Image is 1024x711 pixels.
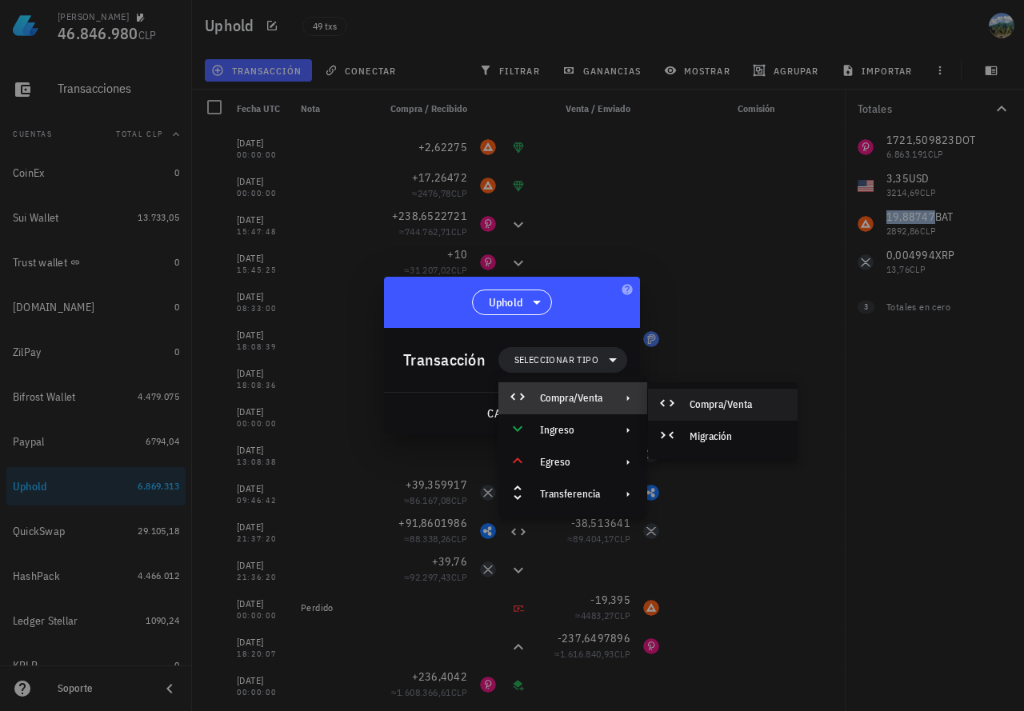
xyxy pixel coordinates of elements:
span: Seleccionar tipo [514,352,598,368]
div: Egreso [540,456,602,469]
span: cancelar [486,406,546,421]
div: Migración [690,430,785,443]
div: Egreso [498,446,647,478]
div: Compra/Venta [498,382,647,414]
button: cancelar [480,399,553,428]
div: Transacción [403,347,486,373]
div: Transferencia [498,478,647,510]
div: Compra/Venta [690,398,785,411]
div: Transferencia [540,488,602,501]
div: Ingreso [540,424,602,437]
div: Ingreso [498,414,647,446]
span: Uphold [489,294,523,310]
div: Compra/Venta [540,392,602,405]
